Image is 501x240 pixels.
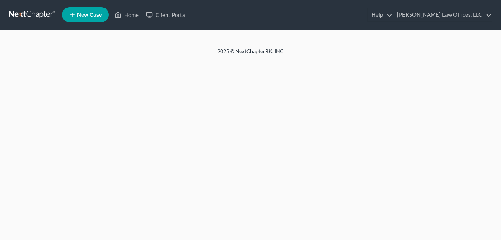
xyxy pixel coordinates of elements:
a: Help [368,8,393,21]
a: Client Portal [142,8,190,21]
a: [PERSON_NAME] Law Offices, LLC [393,8,492,21]
div: 2025 © NextChapterBK, INC [40,48,461,61]
new-legal-case-button: New Case [62,7,109,22]
a: Home [111,8,142,21]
